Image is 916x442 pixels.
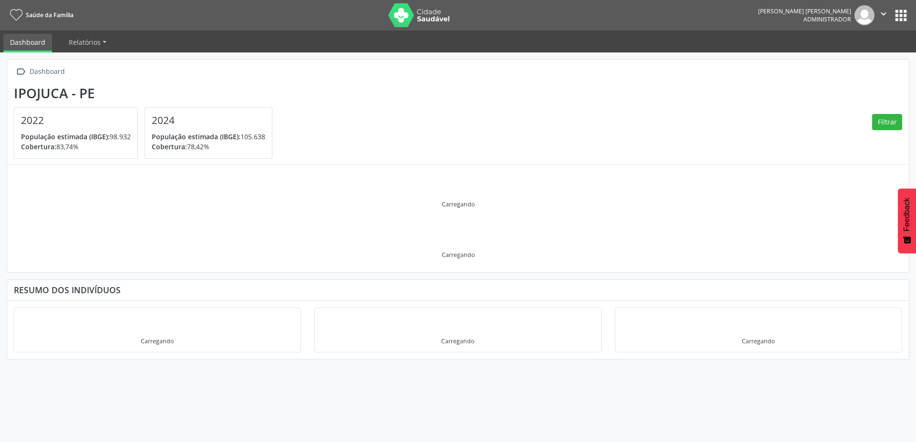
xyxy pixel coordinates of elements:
span: Saúde da Família [26,11,73,19]
img: img [854,5,874,25]
div: Dashboard [28,65,66,79]
span: Administrador [803,15,851,23]
i:  [14,65,28,79]
span: Cobertura: [21,142,56,151]
p: 105.638 [152,132,265,142]
div: Carregando [442,251,475,259]
a: Saúde da Família [7,7,73,23]
div: Resumo dos indivíduos [14,285,902,295]
button: Filtrar [872,114,902,130]
p: 83,74% [21,142,131,152]
span: População estimada (IBGE): [152,132,240,141]
span: Feedback [903,198,911,231]
div: Carregando [442,200,475,208]
button: apps [893,7,909,24]
div: Carregando [441,337,474,345]
button: Feedback - Mostrar pesquisa [898,188,916,253]
p: 78,42% [152,142,265,152]
h4: 2022 [21,114,131,126]
h4: 2024 [152,114,265,126]
div: Ipojuca - PE [14,85,279,101]
button:  [874,5,893,25]
a: Relatórios [62,34,113,51]
span: Cobertura: [152,142,187,151]
a: Dashboard [3,34,52,52]
span: População estimada (IBGE): [21,132,110,141]
i:  [878,9,889,19]
span: Relatórios [69,38,101,47]
p: 98.932 [21,132,131,142]
div: Carregando [141,337,174,345]
a:  Dashboard [14,65,66,79]
div: [PERSON_NAME] [PERSON_NAME] [758,7,851,15]
div: Carregando [742,337,775,345]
